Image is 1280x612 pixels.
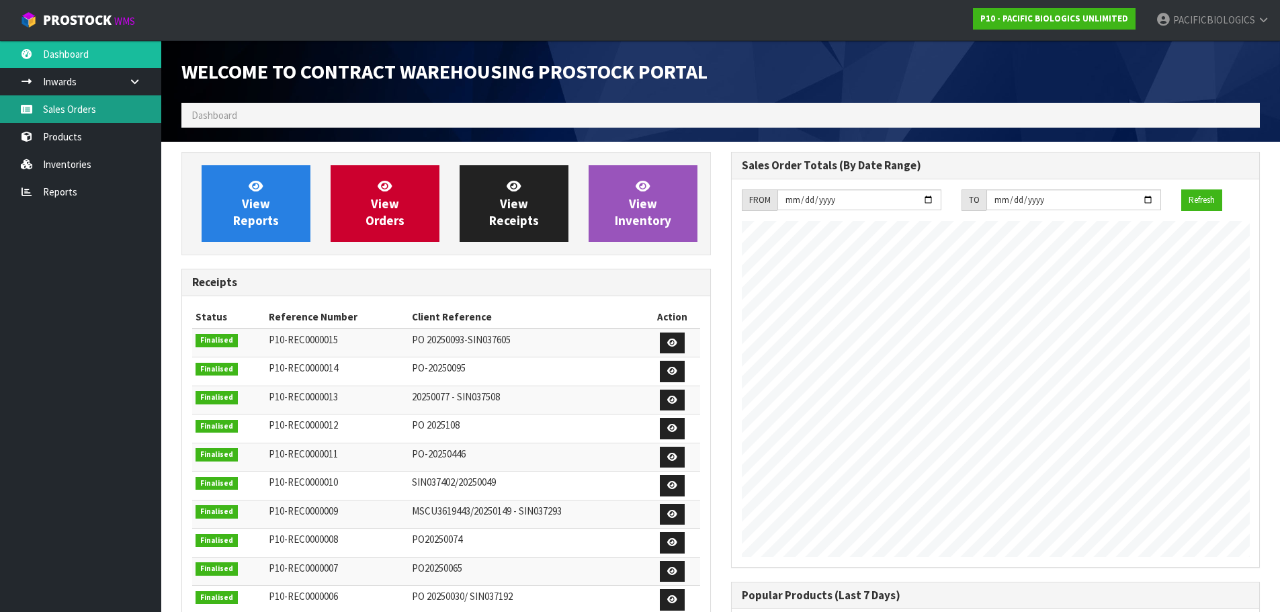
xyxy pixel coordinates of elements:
[269,390,338,403] span: P10-REC0000013
[460,165,568,242] a: ViewReceipts
[269,505,338,517] span: P10-REC0000009
[742,189,777,211] div: FROM
[196,448,238,462] span: Finalised
[196,562,238,576] span: Finalised
[196,505,238,519] span: Finalised
[192,276,700,289] h3: Receipts
[742,159,1250,172] h3: Sales Order Totals (By Date Range)
[269,447,338,460] span: P10-REC0000011
[192,306,265,328] th: Status
[1173,13,1255,26] span: PACIFICBIOLOGICS
[43,11,112,29] span: ProStock
[114,15,135,28] small: WMS
[412,590,513,603] span: PO 20250030/ SIN037192
[489,178,539,228] span: View Receipts
[412,562,462,574] span: PO20250065
[589,165,697,242] a: ViewInventory
[265,306,409,328] th: Reference Number
[412,533,462,545] span: PO20250074
[412,447,466,460] span: PO-20250446
[412,390,500,403] span: 20250077 - SIN037508
[644,306,700,328] th: Action
[412,419,460,431] span: PO 2025108
[412,361,466,374] span: PO-20250095
[412,505,562,517] span: MSCU3619443/20250149 - SIN037293
[980,13,1128,24] strong: P10 - PACIFIC BIOLOGICS UNLIMITED
[196,334,238,347] span: Finalised
[615,178,671,228] span: View Inventory
[196,591,238,605] span: Finalised
[269,562,338,574] span: P10-REC0000007
[269,590,338,603] span: P10-REC0000006
[331,165,439,242] a: ViewOrders
[191,109,237,122] span: Dashboard
[196,477,238,490] span: Finalised
[269,361,338,374] span: P10-REC0000014
[196,363,238,376] span: Finalised
[412,333,511,346] span: PO 20250093-SIN037605
[412,476,496,488] span: SIN037402/20250049
[269,333,338,346] span: P10-REC0000015
[196,420,238,433] span: Finalised
[196,534,238,548] span: Finalised
[962,189,986,211] div: TO
[196,391,238,404] span: Finalised
[269,419,338,431] span: P10-REC0000012
[742,589,1250,602] h3: Popular Products (Last 7 Days)
[409,306,644,328] th: Client Reference
[366,178,404,228] span: View Orders
[202,165,310,242] a: ViewReports
[269,476,338,488] span: P10-REC0000010
[1181,189,1222,211] button: Refresh
[233,178,279,228] span: View Reports
[20,11,37,28] img: cube-alt.png
[269,533,338,545] span: P10-REC0000008
[181,58,708,84] span: Welcome to Contract Warehousing ProStock Portal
